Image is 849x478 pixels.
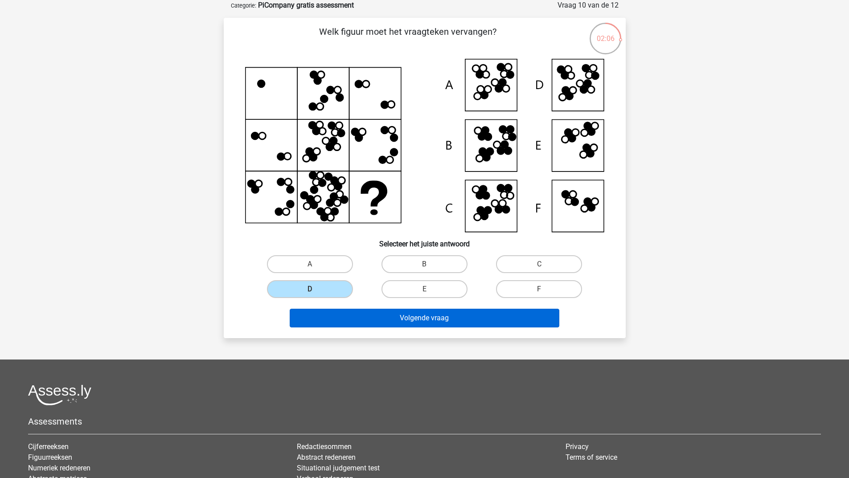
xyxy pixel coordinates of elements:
small: Categorie: [231,2,256,9]
label: F [496,280,582,298]
p: Welk figuur moet het vraagteken vervangen? [238,25,578,52]
a: Situational judgement test [297,464,380,472]
a: Abstract redeneren [297,453,356,462]
a: Figuurreeksen [28,453,72,462]
a: Privacy [566,442,589,451]
label: A [267,255,353,273]
a: Cijferreeksen [28,442,69,451]
strong: PiCompany gratis assessment [258,1,354,9]
label: D [267,280,353,298]
h6: Selecteer het juiste antwoord [238,233,611,248]
img: Assessly logo [28,384,91,405]
label: E [381,280,468,298]
div: 02:06 [589,22,622,44]
a: Numeriek redeneren [28,464,90,472]
button: Volgende vraag [290,309,559,327]
label: C [496,255,582,273]
label: B [381,255,468,273]
h5: Assessments [28,416,821,427]
a: Redactiesommen [297,442,352,451]
a: Terms of service [566,453,617,462]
